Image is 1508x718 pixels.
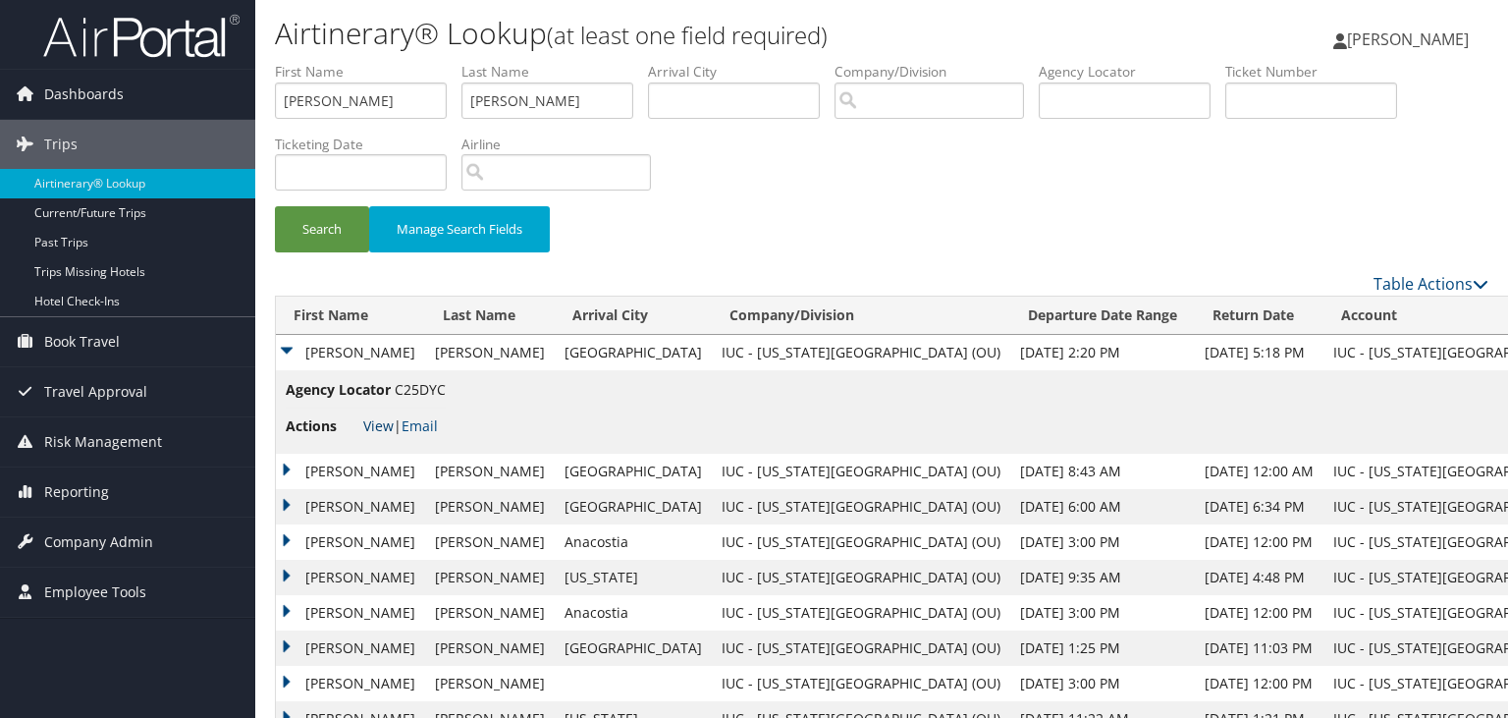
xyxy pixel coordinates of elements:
[835,62,1039,82] label: Company/Division
[286,415,359,437] span: Actions
[712,525,1010,560] td: IUC - [US_STATE][GEOGRAPHIC_DATA] (OU)
[44,367,147,416] span: Travel Approval
[648,62,835,82] label: Arrival City
[1347,28,1469,50] span: [PERSON_NAME]
[402,416,438,435] a: Email
[425,297,555,335] th: Last Name: activate to sort column ascending
[461,62,648,82] label: Last Name
[395,380,446,399] span: C25DYC
[555,454,712,489] td: [GEOGRAPHIC_DATA]
[425,525,555,560] td: [PERSON_NAME]
[369,206,550,252] button: Manage Search Fields
[555,489,712,525] td: [GEOGRAPHIC_DATA]
[425,631,555,666] td: [PERSON_NAME]
[712,560,1010,595] td: IUC - [US_STATE][GEOGRAPHIC_DATA] (OU)
[286,379,391,401] span: Agency Locator
[555,335,712,370] td: [GEOGRAPHIC_DATA]
[555,595,712,631] td: Anacostia
[44,518,153,567] span: Company Admin
[276,297,425,335] th: First Name: activate to sort column ascending
[712,454,1010,489] td: IUC - [US_STATE][GEOGRAPHIC_DATA] (OU)
[1010,666,1195,701] td: [DATE] 3:00 PM
[461,135,666,154] label: Airline
[276,525,425,560] td: [PERSON_NAME]
[1010,560,1195,595] td: [DATE] 9:35 AM
[555,297,712,335] th: Arrival City: activate to sort column ascending
[275,206,369,252] button: Search
[425,666,555,701] td: [PERSON_NAME]
[555,560,712,595] td: [US_STATE]
[1039,62,1225,82] label: Agency Locator
[275,13,1084,54] h1: Airtinerary® Lookup
[712,489,1010,525] td: IUC - [US_STATE][GEOGRAPHIC_DATA] (OU)
[1225,62,1412,82] label: Ticket Number
[1195,335,1323,370] td: [DATE] 5:18 PM
[712,297,1010,335] th: Company/Division
[712,335,1010,370] td: IUC - [US_STATE][GEOGRAPHIC_DATA] (OU)
[1010,525,1195,560] td: [DATE] 3:00 PM
[712,666,1010,701] td: IUC - [US_STATE][GEOGRAPHIC_DATA] (OU)
[44,417,162,467] span: Risk Management
[1195,666,1323,701] td: [DATE] 12:00 PM
[425,454,555,489] td: [PERSON_NAME]
[44,317,120,366] span: Book Travel
[275,62,461,82] label: First Name
[276,335,425,370] td: [PERSON_NAME]
[276,560,425,595] td: [PERSON_NAME]
[1010,595,1195,631] td: [DATE] 3:00 PM
[425,335,555,370] td: [PERSON_NAME]
[44,70,124,119] span: Dashboards
[276,454,425,489] td: [PERSON_NAME]
[43,13,240,59] img: airportal-logo.png
[1010,489,1195,525] td: [DATE] 6:00 AM
[1333,10,1488,69] a: [PERSON_NAME]
[276,631,425,666] td: [PERSON_NAME]
[1195,631,1323,666] td: [DATE] 11:03 PM
[1373,273,1488,295] a: Table Actions
[44,568,146,617] span: Employee Tools
[1195,525,1323,560] td: [DATE] 12:00 PM
[1195,595,1323,631] td: [DATE] 12:00 PM
[712,595,1010,631] td: IUC - [US_STATE][GEOGRAPHIC_DATA] (OU)
[276,666,425,701] td: [PERSON_NAME]
[425,560,555,595] td: [PERSON_NAME]
[276,489,425,525] td: [PERSON_NAME]
[1195,454,1323,489] td: [DATE] 12:00 AM
[44,120,78,169] span: Trips
[1010,454,1195,489] td: [DATE] 8:43 AM
[1010,335,1195,370] td: [DATE] 2:20 PM
[547,19,828,51] small: (at least one field required)
[425,489,555,525] td: [PERSON_NAME]
[1195,560,1323,595] td: [DATE] 4:48 PM
[1010,297,1195,335] th: Departure Date Range: activate to sort column ascending
[555,631,712,666] td: [GEOGRAPHIC_DATA]
[275,135,461,154] label: Ticketing Date
[425,595,555,631] td: [PERSON_NAME]
[363,416,438,435] span: |
[363,416,394,435] a: View
[44,468,109,517] span: Reporting
[276,595,425,631] td: [PERSON_NAME]
[1195,489,1323,525] td: [DATE] 6:34 PM
[555,525,712,560] td: Anacostia
[1010,631,1195,666] td: [DATE] 1:25 PM
[712,631,1010,666] td: IUC - [US_STATE][GEOGRAPHIC_DATA] (OU)
[1195,297,1323,335] th: Return Date: activate to sort column ascending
